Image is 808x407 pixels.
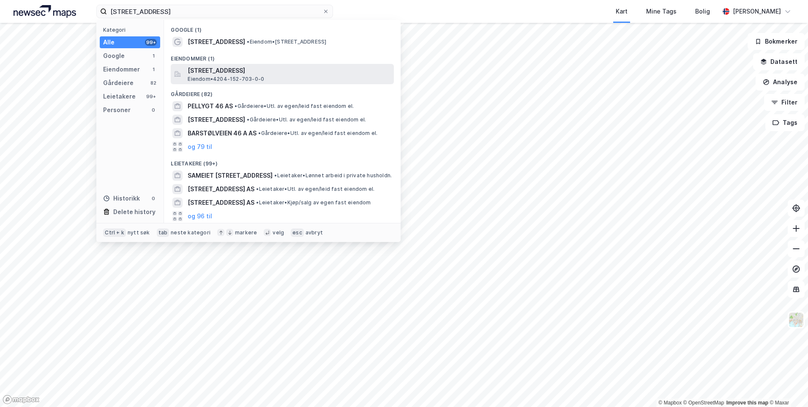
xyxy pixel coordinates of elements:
[695,6,710,16] div: Bolig
[14,5,76,18] img: logo.a4113a55bc3d86da70a041830d287a7e.svg
[273,229,284,236] div: velg
[247,116,366,123] span: Gårdeiere • Utl. av egen/leid fast eiendom el.
[113,207,156,217] div: Delete history
[150,52,157,59] div: 1
[103,105,131,115] div: Personer
[103,193,140,203] div: Historikk
[788,312,804,328] img: Z
[164,84,401,99] div: Gårdeiere (82)
[103,51,125,61] div: Google
[256,199,259,206] span: •
[256,186,374,192] span: Leietaker • Utl. av egen/leid fast eiendom el.
[145,93,157,100] div: 99+
[103,37,115,47] div: Alle
[274,172,277,179] span: •
[150,107,157,113] div: 0
[247,116,249,123] span: •
[766,366,808,407] iframe: Chat Widget
[291,228,304,237] div: esc
[256,199,371,206] span: Leietaker • Kjøp/salg av egen fast eiendom
[274,172,392,179] span: Leietaker • Lønnet arbeid i private husholdn.
[188,128,257,138] span: BARSTØLVEIEN 46 A AS
[150,195,157,202] div: 0
[188,142,212,152] button: og 79 til
[107,5,322,18] input: Søk på adresse, matrikkel, gårdeiere, leietakere eller personer
[150,80,157,86] div: 82
[748,33,805,50] button: Bokmerker
[646,6,677,16] div: Mine Tags
[235,103,237,109] span: •
[188,66,390,76] span: [STREET_ADDRESS]
[103,228,126,237] div: Ctrl + k
[164,154,401,169] div: Leietakere (99+)
[258,130,377,137] span: Gårdeiere • Utl. av egen/leid fast eiendom el.
[145,39,157,46] div: 99+
[256,186,259,192] span: •
[753,53,805,70] button: Datasett
[756,74,805,91] button: Analyse
[235,103,354,110] span: Gårdeiere • Utl. av egen/leid fast eiendom el.
[733,6,781,16] div: [PERSON_NAME]
[188,211,212,221] button: og 96 til
[188,184,254,194] span: [STREET_ADDRESS] AS
[103,27,160,33] div: Kategori
[103,78,134,88] div: Gårdeiere
[188,37,245,47] span: [STREET_ADDRESS]
[164,49,401,64] div: Eiendommer (1)
[616,6,628,16] div: Kart
[764,94,805,111] button: Filter
[188,170,273,181] span: SAMEIET [STREET_ADDRESS]
[103,91,136,102] div: Leietakere
[188,76,264,82] span: Eiendom • 4204-152-703-0-0
[157,228,169,237] div: tab
[164,20,401,35] div: Google (1)
[128,229,150,236] div: nytt søk
[103,64,140,74] div: Eiendommer
[188,198,254,208] span: [STREET_ADDRESS] AS
[235,229,257,236] div: markere
[171,229,210,236] div: neste kategori
[658,400,682,406] a: Mapbox
[765,114,805,131] button: Tags
[150,66,157,73] div: 1
[247,38,249,45] span: •
[188,115,245,125] span: [STREET_ADDRESS]
[683,400,724,406] a: OpenStreetMap
[726,400,768,406] a: Improve this map
[306,229,323,236] div: avbryt
[258,130,261,136] span: •
[3,395,40,404] a: Mapbox homepage
[247,38,326,45] span: Eiendom • [STREET_ADDRESS]
[188,101,233,111] span: PELLYGT 46 AS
